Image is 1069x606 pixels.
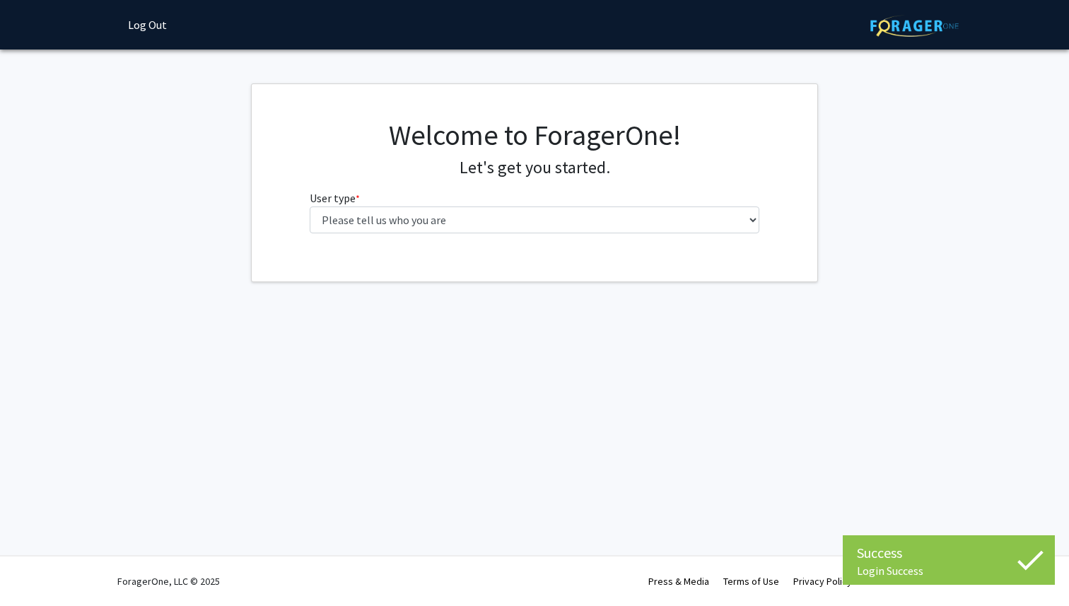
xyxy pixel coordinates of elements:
h4: Let's get you started. [310,158,760,178]
img: ForagerOne Logo [870,15,959,37]
label: User type [310,190,360,206]
div: ForagerOne, LLC © 2025 [117,557,220,606]
a: Press & Media [648,575,709,588]
h1: Welcome to ForagerOne! [310,118,760,152]
a: Privacy Policy [793,575,852,588]
div: Login Success [857,564,1041,578]
a: Terms of Use [723,575,779,588]
div: Success [857,542,1041,564]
